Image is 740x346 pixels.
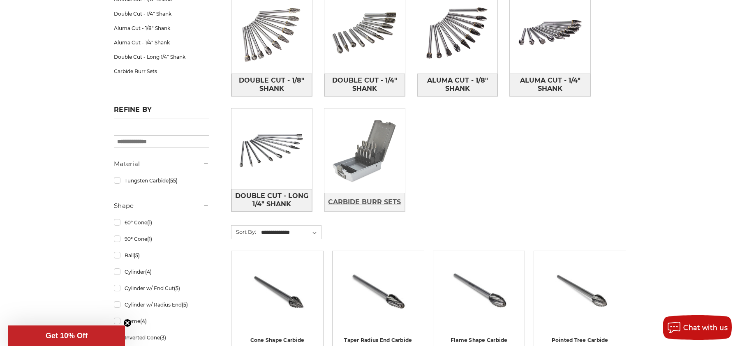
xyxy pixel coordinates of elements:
a: Double Cut - 1/8" Shank [231,74,312,96]
span: (1) [147,219,152,226]
img: Carbide Burr Sets [324,111,405,191]
a: Aluma Cut - 1/8" Shank [417,74,498,96]
a: Ball [114,248,209,263]
a: 60° Cone [114,215,209,230]
a: Cylinder w/ End Cut [114,281,209,295]
a: CBSH-5DL Long reach double cut carbide rotary burr, flame shape 1/4 inch shank [439,257,519,337]
h5: Shape [114,201,209,211]
a: Aluma Cut - 1/4" Shank [510,74,590,96]
span: Get 10% Off [46,332,88,340]
h5: Material [114,159,209,169]
a: Tungsten Carbide [114,173,209,188]
a: Carbide Burr Sets [324,193,405,211]
span: (5) [182,302,188,308]
img: CBSL-4DL Long reach double cut carbide rotary burr, taper radius end shape 1/4 inch shank [345,257,411,323]
a: Double Cut - 1/4" Shank [114,7,209,21]
span: Double Cut - Long 1/4" Shank [232,189,312,211]
a: CBSM-5DL Long reach double cut carbide rotary burr, cone shape 1/4 inch shank [237,257,317,337]
a: Cylinder [114,265,209,279]
span: (5) [134,252,140,258]
select: Sort By: [260,226,321,239]
span: (4) [140,318,147,324]
img: Double Cut - Long 1/4" Shank [231,108,312,189]
img: CBSH-5DL Long reach double cut carbide rotary burr, flame shape 1/4 inch shank [446,257,512,323]
a: Double Cut - 1/4" Shank [324,74,405,96]
h5: Refine by [114,106,209,118]
a: Flame [114,314,209,328]
button: Chat with us [663,315,732,340]
a: Aluma Cut - 1/4" Shank [114,35,209,50]
span: Chat with us [683,324,728,332]
a: Double Cut - Long 1/4" Shank [114,50,209,64]
span: (3) [160,334,166,341]
img: CBSM-5DL Long reach double cut carbide rotary burr, cone shape 1/4 inch shank [244,257,310,323]
div: Get 10% OffClose teaser [8,325,125,346]
button: Close teaser [123,319,132,327]
span: (1) [147,236,152,242]
a: Inverted Cone [114,330,209,345]
label: Sort By: [231,226,256,238]
a: Aluma Cut - 1/8" Shank [114,21,209,35]
span: (4) [145,269,152,275]
img: CBSG-5DL Long reach double cut carbide rotary burr, pointed tree shape 1/4 inch shank [547,257,613,323]
a: Cylinder w/ Radius End [114,298,209,312]
a: 90° Cone [114,232,209,246]
span: (5) [174,285,180,291]
span: (55) [169,178,178,184]
a: Carbide Burr Sets [114,64,209,78]
a: CBSL-4DL Long reach double cut carbide rotary burr, taper radius end shape 1/4 inch shank [338,257,418,337]
a: CBSG-5DL Long reach double cut carbide rotary burr, pointed tree shape 1/4 inch shank [540,257,620,337]
span: Aluma Cut - 1/4" Shank [510,74,590,96]
a: Double Cut - Long 1/4" Shank [231,189,312,212]
span: Carbide Burr Sets [328,195,401,209]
